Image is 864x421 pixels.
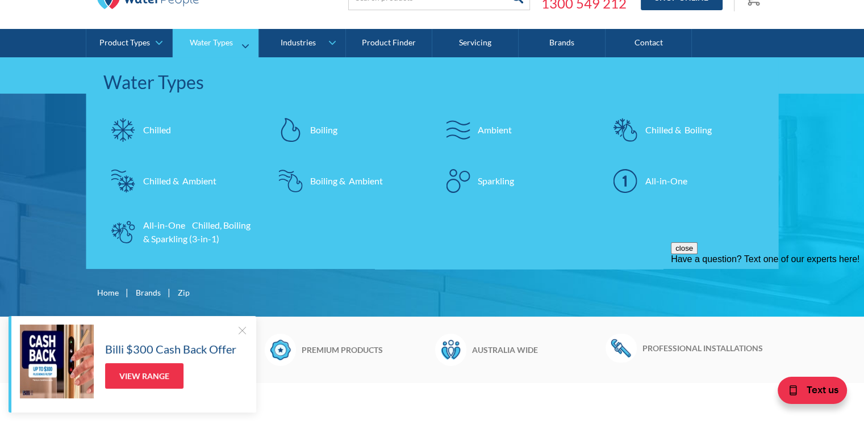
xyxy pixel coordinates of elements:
a: Product Types [86,29,172,57]
div: Chilled [143,123,171,137]
div: All-in-One Chilled, Boiling & Sparkling (3-in-1) [143,218,254,246]
a: Sparkling [438,161,594,201]
a: All-in-One Chilled, Boiling & Sparkling (3-in-1) [103,212,260,252]
iframe: podium webchat widget bubble [750,364,864,421]
a: Boiling & Ambient [270,161,427,201]
a: Chilled [103,110,260,150]
div: Product Types [99,38,150,48]
div: Zip [178,287,190,298]
div: Boiling [310,123,337,137]
img: Badge [265,334,296,365]
img: Waterpeople Symbol [435,334,466,365]
a: Product Finder [346,29,432,57]
a: Brands [136,287,161,298]
h6: Australia wide [472,344,600,356]
h6: Premium products [302,344,429,356]
div: Water Types [103,69,762,96]
iframe: podium webchat widget prompt [671,242,864,378]
div: Water Types [190,38,233,48]
a: Industries [259,29,345,57]
img: Wrench [606,334,637,362]
img: Billi $300 Cash Back Offer [20,325,94,398]
div: | [166,285,172,299]
div: Ambient [478,123,512,137]
div: All-in-One [645,174,687,188]
a: Servicing [432,29,519,57]
div: Chilled & Boiling [645,123,712,137]
a: Contact [606,29,692,57]
h5: Billi $300 Cash Back Offer [105,340,236,357]
div: Industries [280,38,315,48]
a: Chilled & Boiling [606,110,762,150]
div: Boiling & Ambient [310,174,383,188]
div: Sparkling [478,174,514,188]
div: Chilled & Ambient [143,174,216,188]
a: Water Types [173,29,258,57]
h6: Professional installations [642,342,770,354]
a: Home [97,287,119,298]
a: View Range [105,363,183,389]
a: Ambient [438,110,594,150]
nav: Water Types [86,57,779,269]
a: Boiling [270,110,427,150]
a: All-in-One [606,161,762,201]
a: Chilled & Ambient [103,161,260,201]
div: | [124,285,130,299]
a: Brands [519,29,605,57]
